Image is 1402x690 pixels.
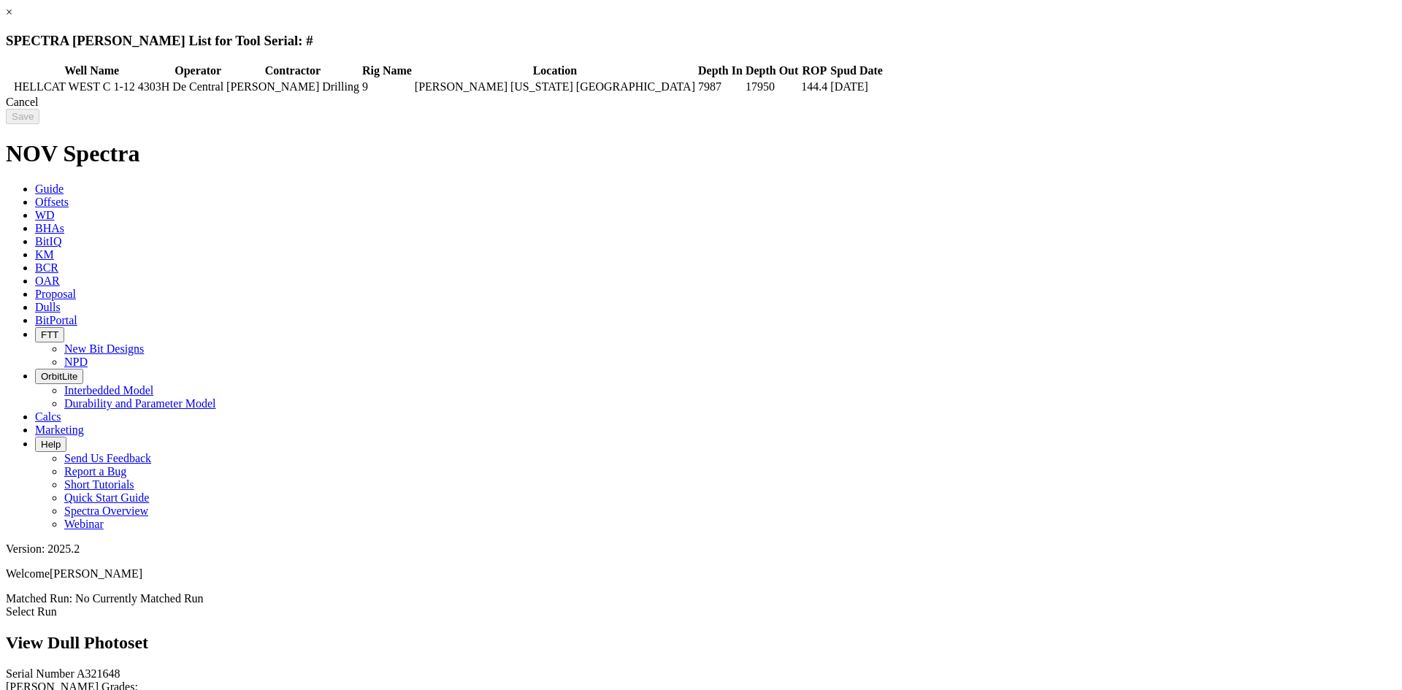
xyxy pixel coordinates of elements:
[35,288,76,300] span: Proposal
[64,505,148,517] a: Spectra Overview
[35,235,61,248] span: BitIQ
[64,518,104,530] a: Webinar
[6,33,1396,49] h3: SPECTRA [PERSON_NAME] List for Tool Serial: #
[6,605,57,618] a: Select Run
[13,80,170,94] td: HELLCAT WEST C 1-12 4303H
[6,109,39,124] input: Save
[41,371,77,382] span: OrbitLite
[6,96,1396,109] div: Cancel
[361,80,413,94] td: 9
[35,261,58,274] span: BCR
[35,222,64,234] span: BHAs
[6,667,74,680] label: Serial Number
[35,275,60,287] span: OAR
[830,64,884,78] th: Spud Date
[414,80,696,94] td: [PERSON_NAME] [US_STATE] [GEOGRAPHIC_DATA]
[35,301,61,313] span: Dulls
[697,64,743,78] th: Depth In
[64,384,153,396] a: Interbedded Model
[64,491,149,504] a: Quick Start Guide
[800,64,828,78] th: ROP
[41,329,58,340] span: FTT
[41,439,61,450] span: Help
[6,6,12,18] a: ×
[172,64,224,78] th: Operator
[35,183,64,195] span: Guide
[6,140,1396,167] h1: NOV Spectra
[226,80,360,94] td: [PERSON_NAME] Drilling
[50,567,142,580] span: [PERSON_NAME]
[6,633,1396,653] h2: View Dull Photoset
[35,314,77,326] span: BitPortal
[64,452,151,464] a: Send Us Feedback
[35,410,61,423] span: Calcs
[361,64,413,78] th: Rig Name
[64,342,144,355] a: New Bit Designs
[226,64,360,78] th: Contractor
[64,356,88,368] a: NPD
[13,64,170,78] th: Well Name
[6,543,1396,556] div: Version: 2025.2
[6,567,1396,580] p: Welcome
[800,80,828,94] td: 144.4
[830,80,884,94] td: [DATE]
[414,64,696,78] th: Location
[745,64,799,78] th: Depth Out
[35,423,84,436] span: Marketing
[697,80,743,94] td: 7987
[172,80,224,94] td: De Central
[77,667,120,680] span: A321648
[6,592,72,605] span: Matched Run:
[64,397,216,410] a: Durability and Parameter Model
[64,465,126,478] a: Report a Bug
[64,478,134,491] a: Short Tutorials
[745,80,799,94] td: 17950
[75,592,204,605] span: No Currently Matched Run
[35,196,69,208] span: Offsets
[35,209,55,221] span: WD
[35,248,54,261] span: KM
